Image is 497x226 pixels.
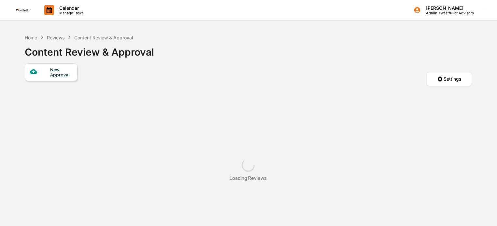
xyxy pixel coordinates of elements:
div: New Approval [50,67,72,77]
p: Admin • Westfuller Advisors [421,11,474,15]
button: Settings [426,72,472,86]
div: Reviews [47,35,64,40]
div: Content Review & Approval [25,41,154,58]
p: [PERSON_NAME] [421,5,474,11]
div: Content Review & Approval [74,35,133,40]
img: logo [16,9,31,11]
div: Home [25,35,37,40]
div: Loading Reviews [230,175,267,181]
p: Calendar [54,5,87,11]
p: Manage Tasks [54,11,87,15]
